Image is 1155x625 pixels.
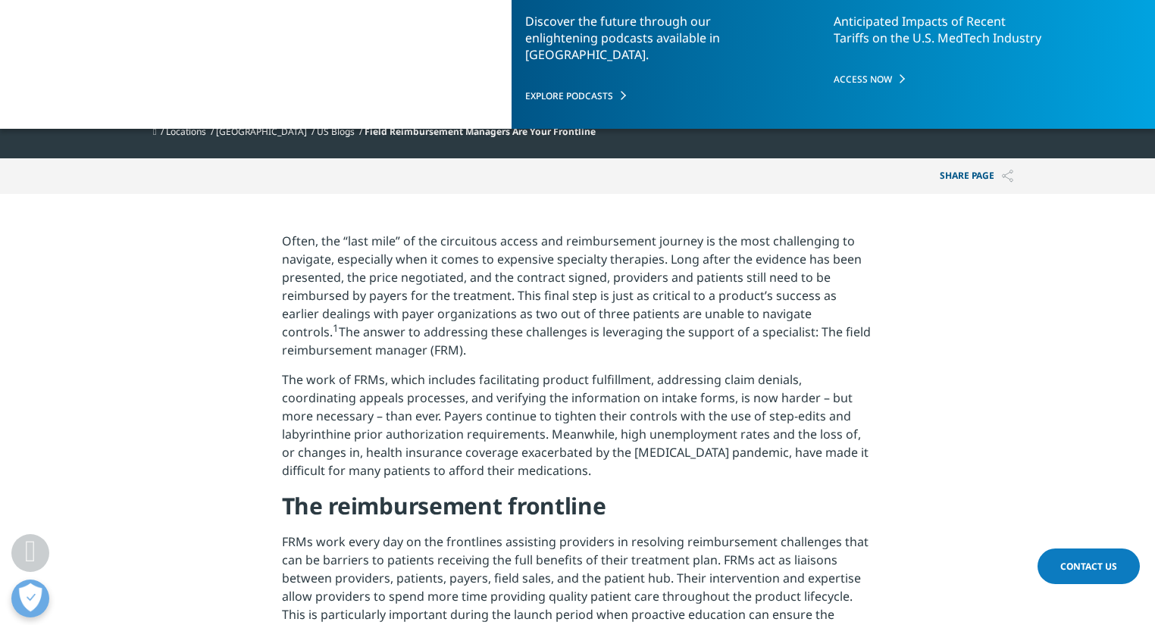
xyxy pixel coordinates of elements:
p: Discover the future through our enlightening podcasts available in [GEOGRAPHIC_DATA]. [525,13,734,77]
h4: The reimbursement frontline [282,491,874,533]
sup: 1 [333,321,339,335]
p: The work of FRMs, which includes facilitating product fulfillment, addressing claim denials, coor... [282,370,874,491]
button: Share PAGEShare PAGE [928,158,1025,194]
img: Share PAGE [1002,170,1013,183]
span: Field Reimbursement Managers Are Your Frontline [365,125,596,138]
p: Anticipated Impacts of Recent Tariffs on the U.S. MedTech Industry [834,13,1043,60]
span: Contact Us [1060,560,1117,573]
p: Often, the “last mile” of the circuitous access and reimbursement journey is the most challenging... [282,232,874,370]
p: Share PAGE [928,158,1025,194]
a: US Blogs [317,125,355,138]
a: Access Now [834,73,1110,86]
a: EXPLORE PODCASTS [525,89,801,102]
a: [GEOGRAPHIC_DATA] [216,125,307,138]
a: Locations [166,125,206,138]
button: Open Preferences [11,580,49,617]
a: Contact Us [1038,548,1140,584]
